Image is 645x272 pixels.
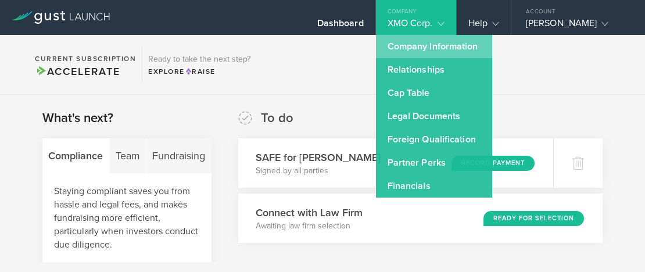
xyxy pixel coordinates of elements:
[35,55,136,62] h2: Current Subscription
[238,138,553,188] div: SAFE for [PERSON_NAME]Signed by all partiesRecord Payment
[261,110,293,127] h2: To do
[146,138,212,173] div: Fundraising
[317,17,364,35] div: Dashboard
[42,138,110,173] div: Compliance
[256,165,381,177] p: Signed by all parties
[256,205,363,220] h3: Connect with Law Firm
[468,17,499,35] div: Help
[256,220,363,232] p: Awaiting law firm selection
[483,211,584,226] div: Ready for Selection
[35,65,120,78] span: Accelerate
[526,17,625,35] div: [PERSON_NAME]
[148,66,250,77] div: Explore
[185,67,216,76] span: Raise
[142,46,256,83] div: Ready to take the next step?ExploreRaise
[42,110,113,127] h2: What's next?
[148,55,250,63] h3: Ready to take the next step?
[42,173,212,265] div: Staying compliant saves you from hassle and legal fees, and makes fundraising more efficient, par...
[587,216,645,272] iframe: Chat Widget
[238,194,603,243] div: Connect with Law FirmAwaiting law firm selectionReady for Selection
[388,17,445,35] div: XMO Corp.
[110,138,147,173] div: Team
[451,156,535,171] div: Record Payment
[256,150,381,165] h3: SAFE for [PERSON_NAME]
